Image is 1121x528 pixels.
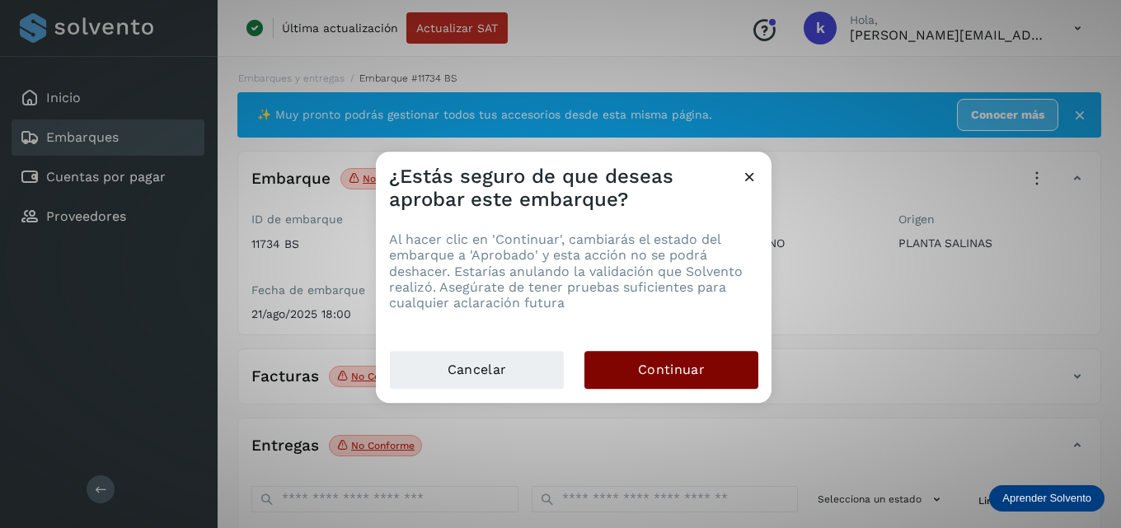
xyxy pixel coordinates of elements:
div: Aprender Solvento [989,485,1105,512]
span: Cancelar [448,361,506,379]
span: Continuar [638,361,705,379]
button: Continuar [584,351,758,389]
button: Cancelar [389,350,565,390]
span: Al hacer clic en 'Continuar', cambiarás el estado del embarque a 'Aprobado' y esta acción no se p... [389,231,743,311]
p: Aprender Solvento [1002,492,1091,505]
h3: ¿Estás seguro de que deseas aprobar este embarque? [389,165,741,213]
